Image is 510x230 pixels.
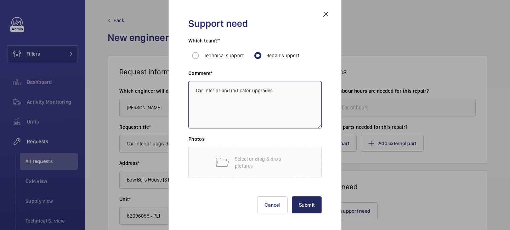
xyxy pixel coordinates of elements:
h3: Comment* [188,70,322,81]
span: Technical support [204,53,244,58]
button: Submit [292,196,322,213]
h3: Photos [188,136,322,147]
button: Cancel [257,196,288,213]
span: Repair support [266,53,300,58]
h3: Which team?* [188,37,322,48]
h2: Support need [188,17,322,30]
p: Select or drag & drop pictures [235,155,295,169]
